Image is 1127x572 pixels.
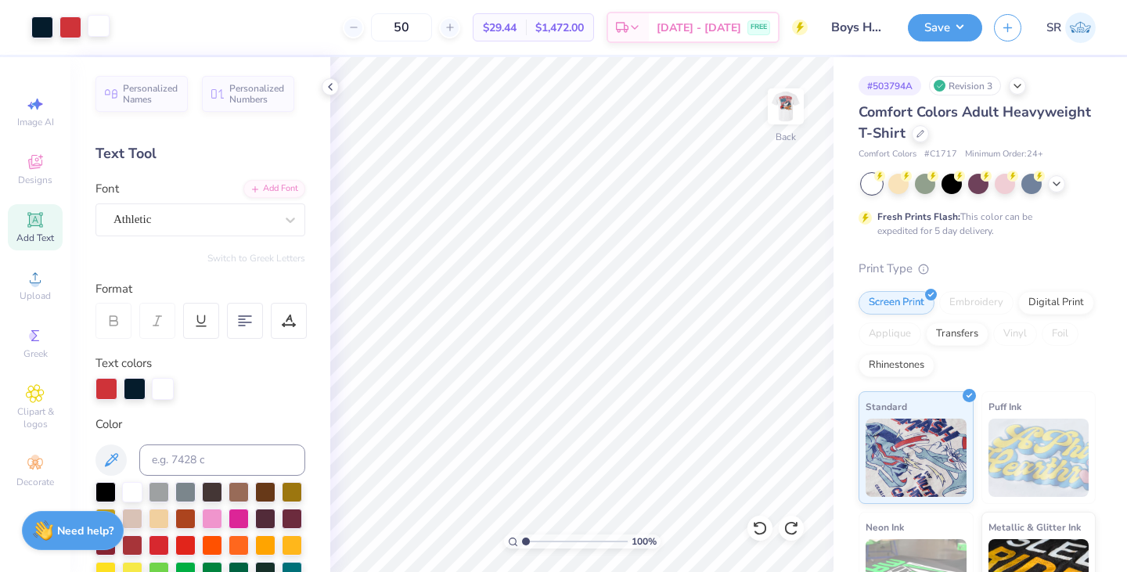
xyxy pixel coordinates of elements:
[988,519,1081,535] span: Metallic & Glitter Ink
[859,103,1091,142] span: Comfort Colors Adult Heavyweight T-Shirt
[229,83,285,105] span: Personalized Numbers
[95,180,119,198] label: Font
[123,83,178,105] span: Personalized Names
[866,519,904,535] span: Neon Ink
[632,534,657,549] span: 100 %
[17,116,54,128] span: Image AI
[57,523,113,538] strong: Need help?
[859,76,921,95] div: # 503794A
[939,291,1014,315] div: Embroidery
[20,290,51,302] span: Upload
[95,143,305,164] div: Text Tool
[877,210,960,223] strong: Fresh Prints Flash:
[877,210,1070,238] div: This color can be expedited for 5 day delivery.
[95,354,152,372] label: Text colors
[139,444,305,476] input: e.g. 7428 c
[371,13,432,41] input: – –
[770,91,801,122] img: Back
[924,148,957,161] span: # C1717
[908,14,982,41] button: Save
[993,322,1037,346] div: Vinyl
[866,419,967,497] img: Standard
[95,416,305,433] div: Color
[859,322,921,346] div: Applique
[866,398,907,415] span: Standard
[1046,19,1061,37] span: SR
[483,20,517,36] span: $29.44
[859,291,934,315] div: Screen Print
[95,280,307,298] div: Format
[1046,13,1096,43] a: SR
[16,232,54,244] span: Add Text
[657,20,741,36] span: [DATE] - [DATE]
[18,174,52,186] span: Designs
[23,347,48,360] span: Greek
[1018,291,1094,315] div: Digital Print
[859,354,934,377] div: Rhinestones
[988,398,1021,415] span: Puff Ink
[859,260,1096,278] div: Print Type
[535,20,584,36] span: $1,472.00
[1042,322,1078,346] div: Foil
[988,419,1089,497] img: Puff Ink
[16,476,54,488] span: Decorate
[859,148,916,161] span: Comfort Colors
[926,322,988,346] div: Transfers
[929,76,1001,95] div: Revision 3
[1065,13,1096,43] img: Sydney Rosenberg
[965,148,1043,161] span: Minimum Order: 24 +
[819,12,896,43] input: Untitled Design
[243,180,305,198] div: Add Font
[8,405,63,430] span: Clipart & logos
[751,22,767,33] span: FREE
[207,252,305,264] button: Switch to Greek Letters
[776,130,796,144] div: Back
